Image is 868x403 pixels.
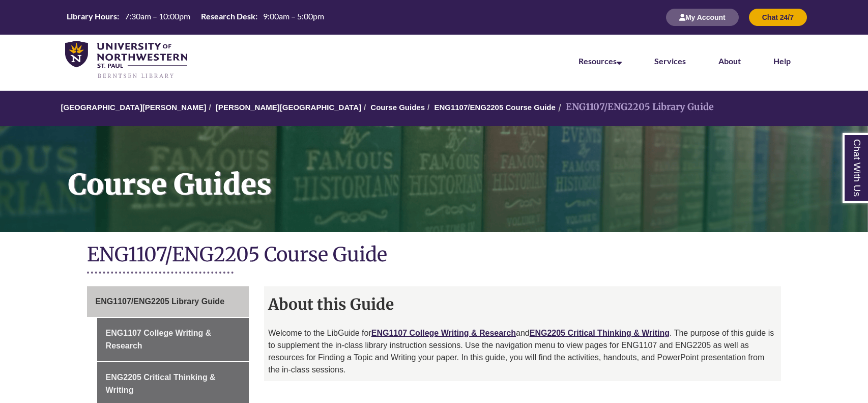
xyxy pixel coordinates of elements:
a: ENG1107/ENG2205 Library Guide [87,286,249,317]
span: 7:30am – 10:00pm [125,11,190,21]
p: Welcome to the LibGuide for and . The purpose of this guide is to supplement the in-class library... [268,327,777,376]
h1: ENG1107/ENG2205 Course Guide [87,242,782,269]
a: ENG1107/ENG2205 Course Guide [434,103,555,112]
a: ENG1107 College Writing & Research [371,329,516,337]
a: About [718,56,741,66]
h2: About this Guide [264,291,781,317]
a: Resources [578,56,622,66]
a: [PERSON_NAME][GEOGRAPHIC_DATA] [216,103,361,112]
a: Help [773,56,791,66]
a: Chat 24/7 [749,13,807,21]
a: ENG2205 Critical Thinking & Writing [530,329,670,337]
th: Research Desk: [197,11,259,22]
a: My Account [666,13,739,21]
a: ENG1107 College Writing & Research [97,318,249,361]
a: Course Guides [370,103,425,112]
button: My Account [666,9,739,26]
th: Library Hours: [63,11,121,22]
a: Hours Today [63,11,328,24]
a: Services [654,56,686,66]
button: Chat 24/7 [749,9,807,26]
a: [GEOGRAPHIC_DATA][PERSON_NAME] [61,103,206,112]
table: Hours Today [63,11,328,23]
img: UNWSP Library Logo [65,41,187,79]
h1: Course Guides [57,126,868,219]
li: ENG1107/ENG2205 Library Guide [556,100,714,115]
span: ENG1107/ENG2205 Library Guide [96,297,224,306]
span: 9:00am – 5:00pm [263,11,324,21]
